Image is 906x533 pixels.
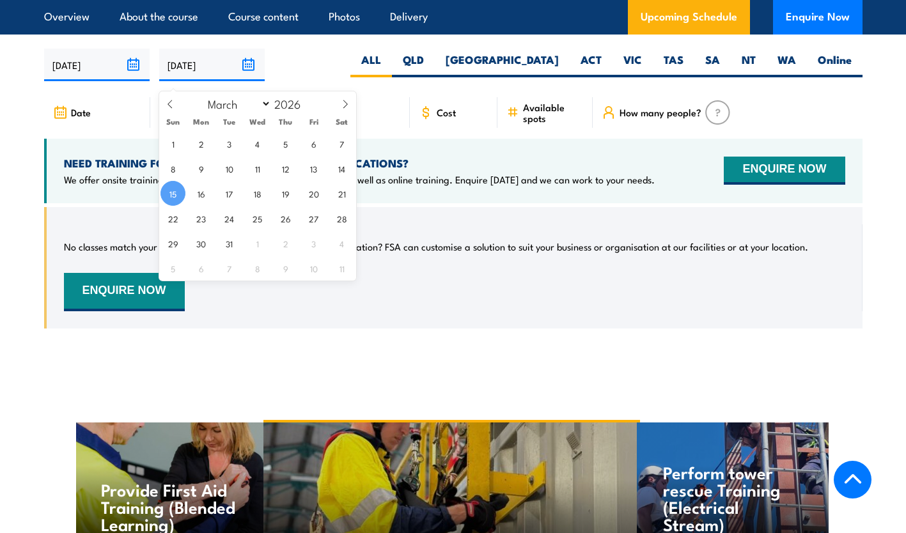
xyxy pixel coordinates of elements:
[301,256,326,281] span: April 10, 2026
[189,206,214,231] span: March 23, 2026
[301,156,326,181] span: March 13, 2026
[64,173,655,186] p: We offer onsite training, training at our centres, multisite solutions as well as online training...
[613,52,653,77] label: VIC
[64,273,185,311] button: ENQUIRE NOW
[329,231,354,256] span: April 4, 2026
[328,118,356,126] span: Sat
[160,206,185,231] span: March 22, 2026
[273,181,298,206] span: March 19, 2026
[217,256,242,281] span: April 7, 2026
[620,107,701,118] span: How many people?
[273,206,298,231] span: March 26, 2026
[245,181,270,206] span: March 18, 2026
[301,181,326,206] span: March 20, 2026
[71,107,91,118] span: Date
[271,96,313,111] input: Year
[215,118,244,126] span: Tue
[523,102,584,123] span: Available spots
[189,181,214,206] span: March 16, 2026
[807,52,863,77] label: Online
[160,131,185,156] span: March 1, 2026
[245,256,270,281] span: April 8, 2026
[189,256,214,281] span: April 6, 2026
[160,181,185,206] span: March 15, 2026
[245,231,270,256] span: April 1, 2026
[300,118,328,126] span: Fri
[350,52,392,77] label: ALL
[273,156,298,181] span: March 12, 2026
[435,52,570,77] label: [GEOGRAPHIC_DATA]
[273,256,298,281] span: April 9, 2026
[44,49,150,81] input: From date
[187,118,215,126] span: Mon
[329,256,354,281] span: April 11, 2026
[259,240,808,253] p: Can’t find a date or location? FSA can customise a solution to suit your business or organisation...
[392,52,435,77] label: QLD
[694,52,731,77] label: SA
[329,156,354,181] span: March 14, 2026
[273,231,298,256] span: April 2, 2026
[244,118,272,126] span: Wed
[245,131,270,156] span: March 4, 2026
[217,231,242,256] span: March 31, 2026
[159,49,265,81] input: To date
[329,131,354,156] span: March 7, 2026
[217,131,242,156] span: March 3, 2026
[329,206,354,231] span: March 28, 2026
[767,52,807,77] label: WA
[272,118,300,126] span: Thu
[273,131,298,156] span: March 5, 2026
[160,231,185,256] span: March 29, 2026
[653,52,694,77] label: TAS
[101,481,240,532] h4: Provide First Aid Training (Blended Learning)
[301,231,326,256] span: April 3, 2026
[329,181,354,206] span: March 21, 2026
[189,231,214,256] span: March 30, 2026
[437,107,456,118] span: Cost
[217,206,242,231] span: March 24, 2026
[201,95,271,112] select: Month
[189,156,214,181] span: March 9, 2026
[64,156,655,170] h4: NEED TRAINING FOR LARGER GROUPS OR MULTIPLE LOCATIONS?
[64,240,251,253] p: No classes match your search criteria, sorry.
[217,156,242,181] span: March 10, 2026
[663,463,802,532] h4: Perform tower rescue Training (Electrical Stream)
[724,157,845,185] button: ENQUIRE NOW
[159,118,187,126] span: Sun
[160,256,185,281] span: April 5, 2026
[160,156,185,181] span: March 8, 2026
[189,131,214,156] span: March 2, 2026
[245,206,270,231] span: March 25, 2026
[217,181,242,206] span: March 17, 2026
[731,52,767,77] label: NT
[245,156,270,181] span: March 11, 2026
[301,206,326,231] span: March 27, 2026
[570,52,613,77] label: ACT
[301,131,326,156] span: March 6, 2026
